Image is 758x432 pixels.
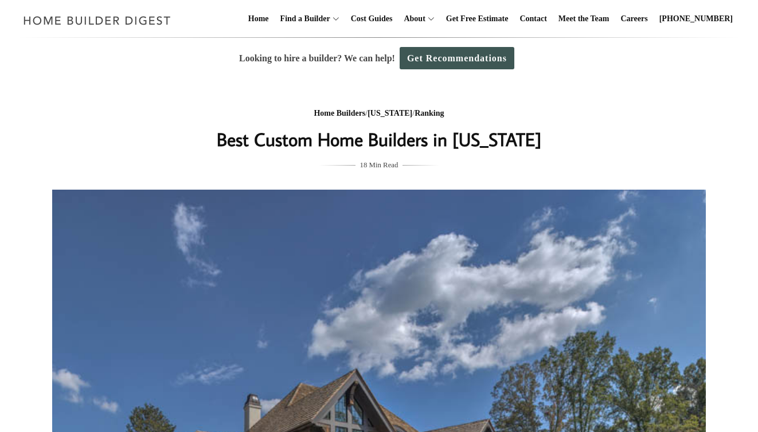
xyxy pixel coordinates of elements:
a: Ranking [415,109,444,117]
a: Contact [515,1,551,37]
a: Home [244,1,273,37]
a: [PHONE_NUMBER] [655,1,737,37]
a: Careers [616,1,652,37]
h1: Best Custom Home Builders in [US_STATE] [150,125,608,153]
a: Meet the Team [554,1,614,37]
div: / / [150,107,608,121]
a: Find a Builder [276,1,330,37]
a: Get Recommendations [400,47,514,69]
span: 18 Min Read [360,159,398,171]
a: Home Builders [314,109,365,117]
a: About [399,1,425,37]
img: Home Builder Digest [18,9,176,32]
a: Cost Guides [346,1,397,37]
a: Get Free Estimate [441,1,513,37]
a: [US_STATE] [368,109,412,117]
